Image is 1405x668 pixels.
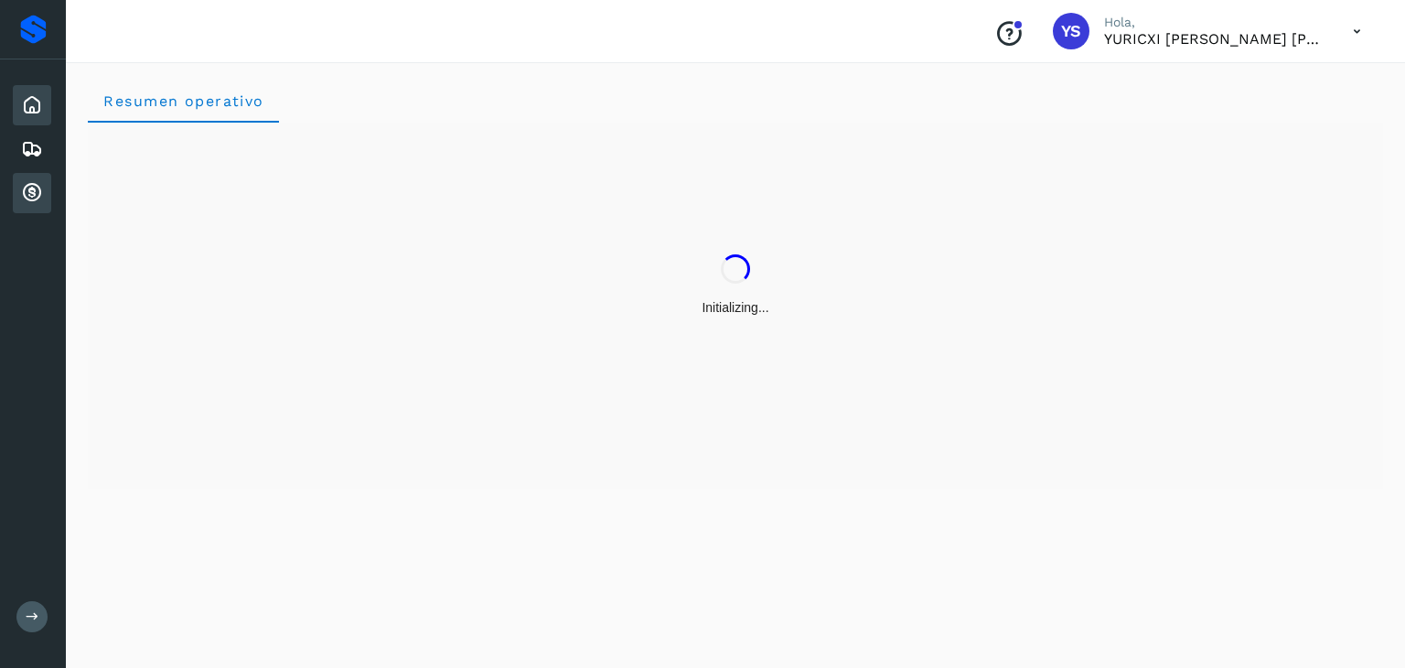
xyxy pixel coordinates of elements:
div: Cuentas por cobrar [13,173,51,213]
div: Inicio [13,85,51,125]
p: Hola, [1104,15,1324,30]
p: YURICXI SARAHI CANIZALES AMPARO [1104,30,1324,48]
div: Embarques [13,129,51,169]
span: Resumen operativo [102,92,264,110]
